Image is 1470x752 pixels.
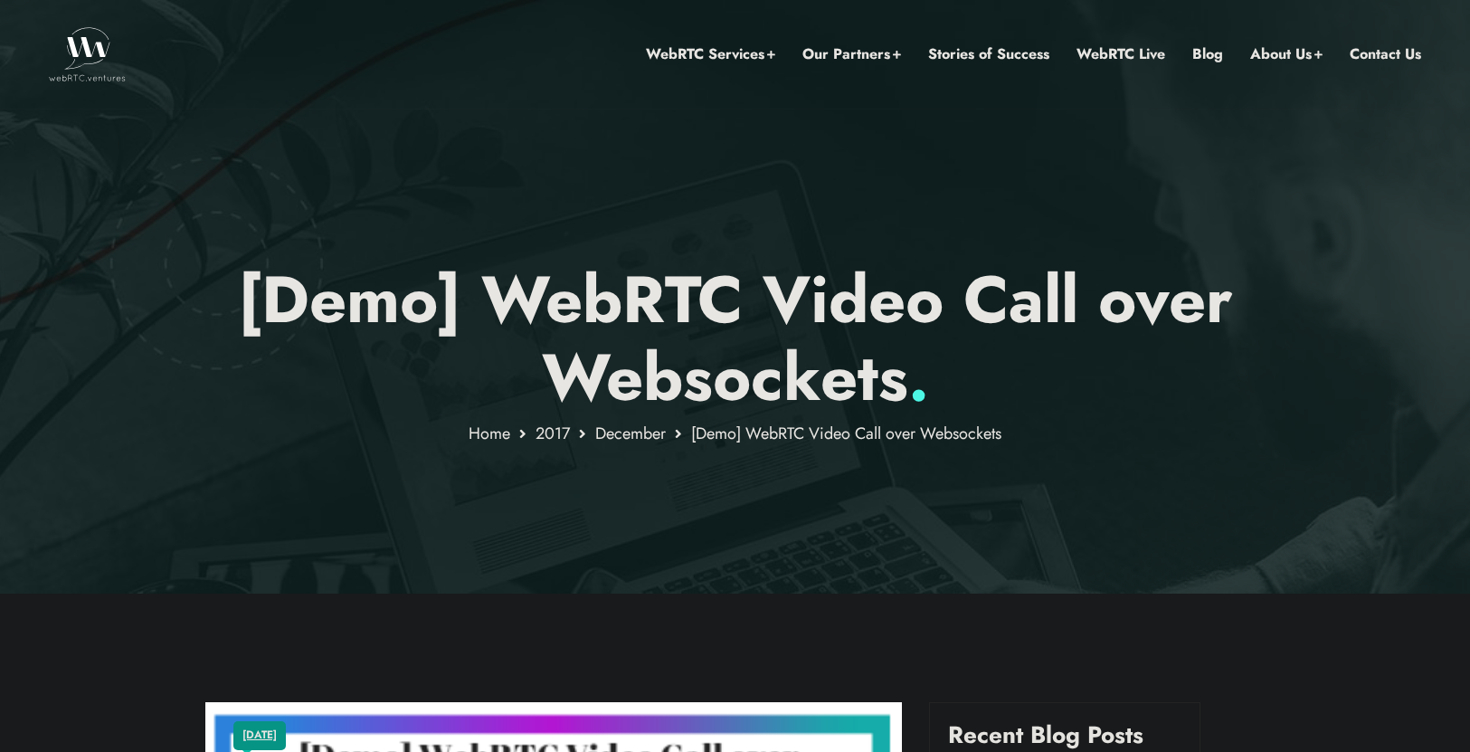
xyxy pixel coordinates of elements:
a: WebRTC Services [646,43,775,66]
a: Home [469,422,510,445]
a: [DATE] [242,724,277,747]
a: About Us [1250,43,1323,66]
span: [Demo] WebRTC Video Call over Websockets [691,422,1001,445]
p: [Demo] WebRTC Video Call over Websockets [205,261,1265,417]
a: Contact Us [1350,43,1421,66]
a: Stories of Success [928,43,1049,66]
span: . [908,330,929,424]
img: WebRTC.ventures [49,27,126,81]
a: Our Partners [802,43,901,66]
a: WebRTC Live [1076,43,1165,66]
a: 2017 [536,422,570,445]
a: December [595,422,666,445]
a: Blog [1192,43,1223,66]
